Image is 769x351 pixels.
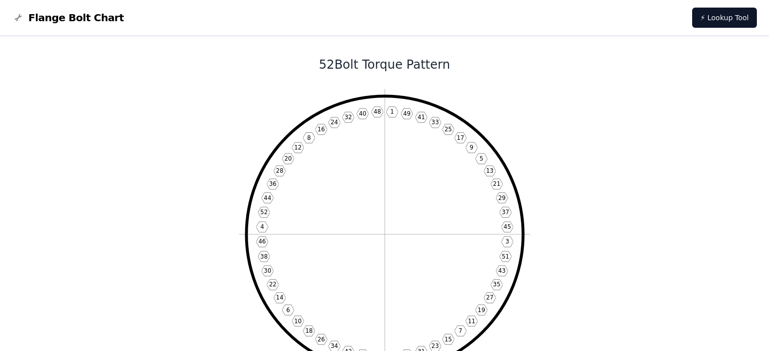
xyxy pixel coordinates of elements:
h1: 52 Bolt Torque Pattern [113,57,656,73]
text: 48 [374,108,381,115]
text: 15 [444,336,452,343]
text: 19 [477,307,485,314]
span: Flange Bolt Chart [28,11,124,25]
img: Flange Bolt Chart Logo [12,12,24,24]
text: 28 [276,167,283,174]
text: 10 [294,318,301,325]
text: 34 [331,342,338,349]
text: 13 [486,167,493,174]
text: 23 [431,342,439,349]
text: 8 [307,134,310,141]
text: 3 [505,238,509,245]
text: 14 [276,294,283,301]
text: 30 [263,267,271,274]
text: 43 [498,267,506,274]
text: 46 [258,238,266,245]
text: 4 [260,223,263,230]
text: 37 [502,209,509,216]
text: 18 [305,327,312,334]
text: 1 [390,108,393,115]
text: 52 [260,209,267,216]
text: 35 [493,281,501,288]
text: 7 [459,327,462,334]
text: 29 [498,194,506,202]
text: 44 [263,194,271,202]
text: 49 [403,110,411,117]
text: 45 [504,223,511,230]
a: Flange Bolt Chart LogoFlange Bolt Chart [12,11,124,25]
text: 21 [493,180,501,187]
text: 20 [284,155,292,162]
text: 51 [502,253,509,260]
a: ⚡ Lookup Tool [692,8,757,28]
text: 6 [286,307,290,314]
text: 11 [468,318,475,325]
text: 33 [431,119,439,126]
text: 5 [479,155,483,162]
text: 25 [444,126,452,133]
text: 16 [318,126,325,133]
text: 26 [318,336,325,343]
text: 9 [470,144,473,151]
text: 12 [294,144,301,151]
text: 38 [260,253,267,260]
text: 27 [486,294,493,301]
text: 24 [331,119,338,126]
text: 22 [269,281,277,288]
text: 32 [344,114,352,121]
text: 17 [457,134,464,141]
text: 36 [269,180,277,187]
text: 40 [358,110,366,117]
text: 41 [417,114,425,121]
